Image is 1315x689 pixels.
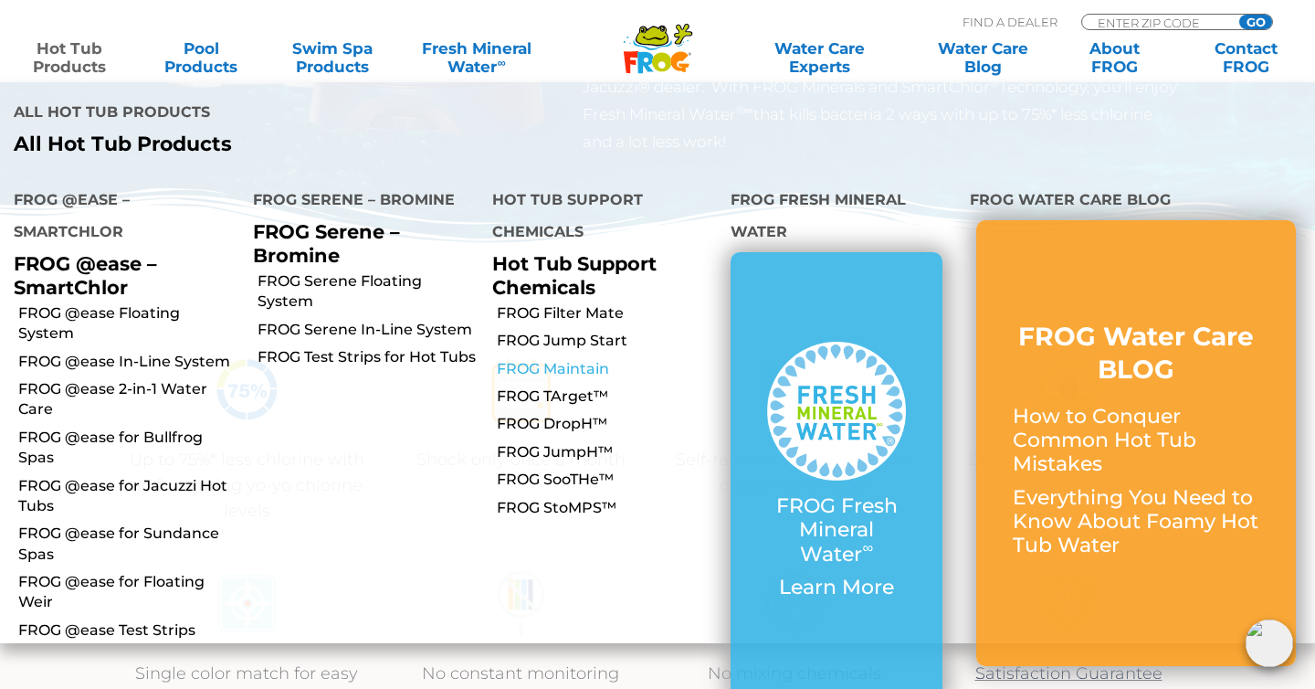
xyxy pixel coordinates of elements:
[1013,405,1259,477] p: How to Conquer Common Hot Tub Mistakes
[862,538,873,556] sup: ∞
[18,476,239,517] a: FROG @ease for Jacuzzi Hot Tubs
[18,428,239,469] a: FROG @ease for Bullfrog Spas
[253,184,465,220] h4: FROG Serene – Bromine
[492,252,657,298] a: Hot Tub Support Chemicals
[14,252,226,298] p: FROG @ease – SmartChlor
[497,331,718,351] a: FROG Jump Start
[497,414,718,434] a: FROG DropH™
[975,663,1162,684] a: Satisfaction Guarantee
[1239,15,1272,29] input: GO
[1194,39,1297,76] a: ContactFROG
[258,347,479,367] a: FROG Test Strips for Hot Tubs
[767,342,906,609] a: FROG Fresh Mineral Water∞ Learn More
[14,132,644,156] a: All Hot Tub Products
[18,379,239,420] a: FROG @ease 2-in-1 Water Care
[731,184,942,252] h4: FROG Fresh Mineral Water
[18,572,239,613] a: FROG @ease for Floating Weir
[413,39,541,76] a: Fresh MineralWater∞
[1013,320,1259,387] h3: FROG Water Care BLOG
[676,661,913,686] p: No mixing chemicals
[18,524,239,565] a: FROG @ease for Sundance Spas
[736,39,902,76] a: Water CareExperts
[497,498,718,518] a: FROG StoMPS™
[497,359,718,379] a: FROG Maintain
[497,56,505,69] sup: ∞
[931,39,1034,76] a: Water CareBlog
[18,39,121,76] a: Hot TubProducts
[767,494,906,567] p: FROG Fresh Mineral Water
[1246,620,1293,667] img: openIcon
[18,303,239,344] a: FROG @ease Floating System
[1096,15,1219,30] input: Zip Code Form
[402,661,639,686] p: No constant monitoring
[18,352,239,372] a: FROG @ease In-Line System
[1063,39,1165,76] a: AboutFROG
[258,320,479,340] a: FROG Serene In-Line System
[1013,486,1259,558] p: Everything You Need to Know About Foamy Hot Tub Water
[970,184,1301,220] h4: FROG Water Care Blog
[497,442,718,462] a: FROG JumpH™
[497,303,718,323] a: FROG Filter Mate
[497,387,718,407] a: FROG TArget™
[18,620,239,641] a: FROG @ease Test Strips
[497,470,718,490] a: FROG SooTHe™
[253,220,465,266] p: FROG Serene – Bromine
[150,39,252,76] a: PoolProducts
[281,39,384,76] a: Swim SpaProducts
[1013,320,1259,567] a: FROG Water Care BLOG How to Conquer Common Hot Tub Mistakes Everything You Need to Know About Foa...
[258,271,479,313] a: FROG Serene Floating System
[963,14,1057,30] p: Find A Dealer
[14,184,226,252] h4: FROG @ease – SmartChlor
[492,184,704,252] h4: Hot Tub Support Chemicals
[14,96,644,132] h4: All Hot Tub Products
[767,576,906,599] p: Learn More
